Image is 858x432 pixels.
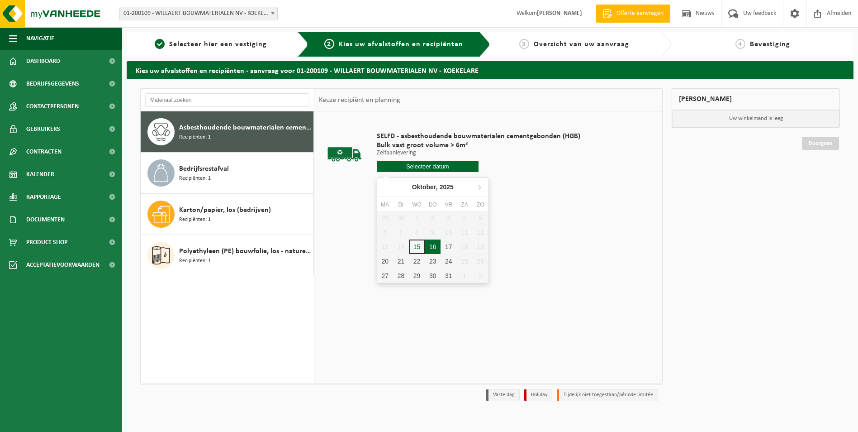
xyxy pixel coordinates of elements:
span: Bulk vast groot volume > 6m³ [377,141,580,150]
span: Karton/papier, los (bedrijven) [179,205,271,216]
input: Selecteer datum [377,161,479,172]
input: Materiaal zoeken [145,93,309,107]
span: Polyethyleen (PE) bouwfolie, los - naturel/gekleurd [179,246,311,257]
span: 2 [324,39,334,49]
div: ma [377,200,393,209]
span: Asbesthoudende bouwmaterialen cementgebonden (hechtgebonden) [179,122,311,133]
span: Selecteer hier een vestiging [169,41,267,48]
li: Tijdelijk niet toegestaan/période limitée [557,389,658,401]
span: 01-200109 - WILLAERT BOUWMATERIALEN NV - KOEKELARE [120,7,277,20]
span: 1 [155,39,165,49]
span: SELFD - asbesthoudende bouwmaterialen cementgebonden (HGB) [377,132,580,141]
li: Vaste dag [486,389,520,401]
span: Rapportage [26,186,61,208]
div: 17 [441,240,456,254]
button: Asbesthoudende bouwmaterialen cementgebonden (hechtgebonden) Recipiënten: 1 [141,111,314,153]
span: Dashboard [26,50,60,72]
span: Gebruikers [26,118,60,140]
div: di [393,200,409,209]
div: 23 [425,254,441,269]
h2: Kies uw afvalstoffen en recipiënten - aanvraag voor 01-200109 - WILLAERT BOUWMATERIALEN NV - KOEK... [127,61,853,79]
div: do [425,200,441,209]
span: Bevestiging [750,41,790,48]
button: Karton/papier, los (bedrijven) Recipiënten: 1 [141,194,314,235]
div: vr [441,200,456,209]
a: Offerte aanvragen [596,5,670,23]
span: Offerte aanvragen [614,9,666,18]
div: 24 [441,254,456,269]
div: 15 [409,240,425,254]
div: 28 [393,269,409,283]
div: zo [473,200,488,209]
span: Overzicht van uw aanvraag [534,41,629,48]
div: Oktober, [408,180,457,194]
span: Kies uw afvalstoffen en recipiënten [339,41,463,48]
strong: [PERSON_NAME] [537,10,582,17]
span: Recipiënten: 1 [179,133,211,142]
div: 16 [425,240,441,254]
div: 30 [425,269,441,283]
div: 22 [409,254,425,269]
span: 4 [735,39,745,49]
span: Recipiënten: 1 [179,174,211,183]
div: [PERSON_NAME] [672,88,840,110]
span: Bedrijfsrestafval [179,163,229,174]
div: za [456,200,472,209]
div: wo [409,200,425,209]
div: 20 [377,254,393,269]
div: 31 [441,269,456,283]
span: Contracten [26,140,62,163]
span: Navigatie [26,27,54,50]
p: Zelfaanlevering [377,150,580,156]
div: 29 [409,269,425,283]
button: Bedrijfsrestafval Recipiënten: 1 [141,153,314,194]
a: 1Selecteer hier een vestiging [131,39,290,50]
div: 21 [393,254,409,269]
span: Bedrijfsgegevens [26,72,79,95]
span: Kalender [26,163,54,186]
span: Documenten [26,208,65,231]
i: 2025 [440,184,454,190]
button: Polyethyleen (PE) bouwfolie, los - naturel/gekleurd Recipiënten: 1 [141,235,314,276]
p: Uw winkelmand is leeg [672,110,839,127]
span: Recipiënten: 1 [179,216,211,224]
span: Product Shop [26,231,67,254]
span: Recipiënten: 1 [179,257,211,265]
span: 01-200109 - WILLAERT BOUWMATERIALEN NV - KOEKELARE [119,7,278,20]
li: Holiday [524,389,552,401]
div: Keuze recipiënt en planning [314,89,405,111]
span: Contactpersonen [26,95,79,118]
span: 3 [519,39,529,49]
a: Doorgaan [802,137,839,150]
span: Acceptatievoorwaarden [26,254,100,276]
div: 27 [377,269,393,283]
